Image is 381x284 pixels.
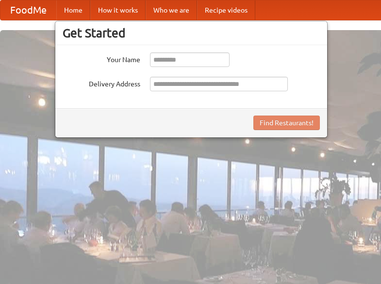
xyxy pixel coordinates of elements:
[197,0,255,20] a: Recipe videos
[63,26,320,40] h3: Get Started
[63,77,140,89] label: Delivery Address
[253,116,320,130] button: Find Restaurants!
[56,0,90,20] a: Home
[146,0,197,20] a: Who we are
[63,52,140,65] label: Your Name
[90,0,146,20] a: How it works
[0,0,56,20] a: FoodMe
